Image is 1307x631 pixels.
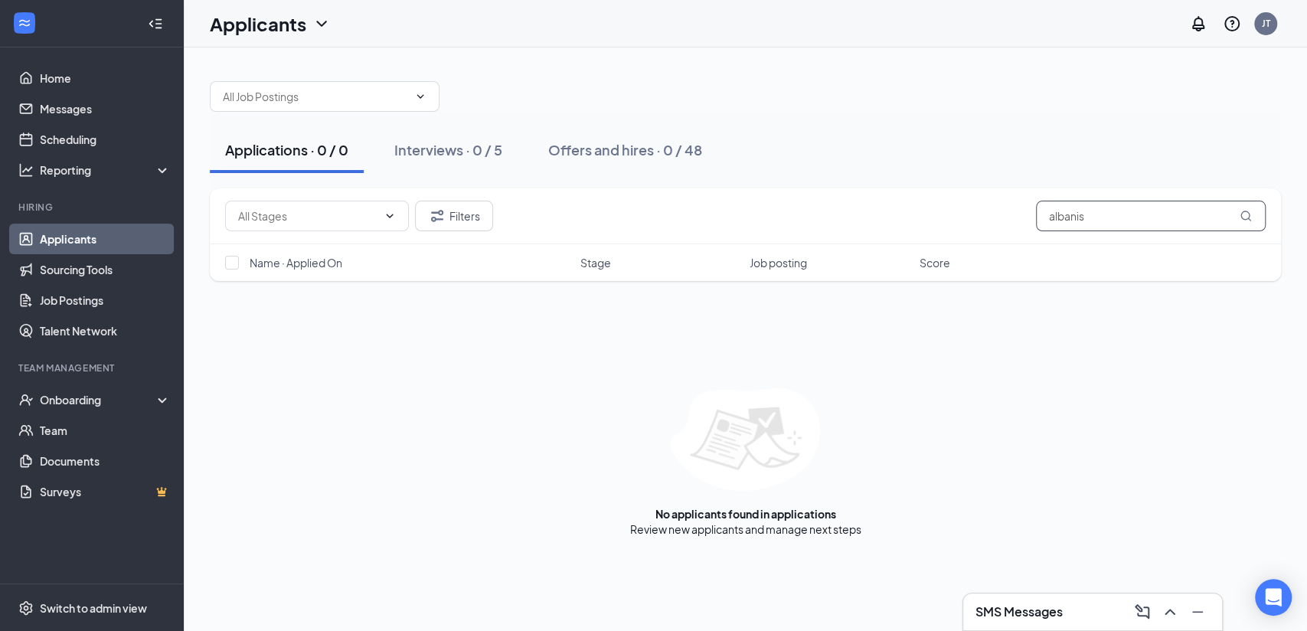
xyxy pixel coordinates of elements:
a: Applicants [40,224,171,254]
a: Team [40,415,171,446]
a: Messages [40,93,171,124]
svg: Settings [18,600,34,616]
a: Scheduling [40,124,171,155]
input: All Stages [238,208,377,224]
div: Hiring [18,201,168,214]
svg: Minimize [1188,603,1207,621]
div: Applications · 0 / 0 [225,140,348,159]
span: Stage [580,255,611,270]
svg: Filter [428,207,446,225]
div: Team Management [18,361,168,374]
input: Search in applications [1036,201,1266,231]
h3: SMS Messages [975,603,1063,620]
a: SurveysCrown [40,476,171,507]
svg: ComposeMessage [1133,603,1152,621]
div: Open Intercom Messenger [1255,579,1292,616]
div: Reporting [40,162,172,178]
span: Job posting [750,255,807,270]
div: Review new applicants and manage next steps [630,521,861,537]
svg: ChevronDown [384,210,396,222]
img: empty-state [671,388,820,491]
svg: ChevronUp [1161,603,1179,621]
div: JT [1262,17,1270,30]
button: Filter Filters [415,201,493,231]
h1: Applicants [210,11,306,37]
span: Score [920,255,950,270]
svg: Analysis [18,162,34,178]
svg: Collapse [148,16,163,31]
button: ChevronUp [1158,600,1182,624]
div: Onboarding [40,392,158,407]
span: Name · Applied On [250,255,342,270]
button: ComposeMessage [1130,600,1155,624]
input: All Job Postings [223,88,408,105]
svg: ChevronDown [414,90,426,103]
a: Home [40,63,171,93]
svg: WorkstreamLogo [17,15,32,31]
div: Interviews · 0 / 5 [394,140,502,159]
a: Job Postings [40,285,171,315]
svg: QuestionInfo [1223,15,1241,33]
div: Offers and hires · 0 / 48 [548,140,702,159]
svg: MagnifyingGlass [1240,210,1252,222]
a: Sourcing Tools [40,254,171,285]
a: Documents [40,446,171,476]
button: Minimize [1185,600,1210,624]
svg: ChevronDown [312,15,331,33]
div: No applicants found in applications [655,506,836,521]
div: Switch to admin view [40,600,147,616]
a: Talent Network [40,315,171,346]
svg: UserCheck [18,392,34,407]
svg: Notifications [1189,15,1207,33]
